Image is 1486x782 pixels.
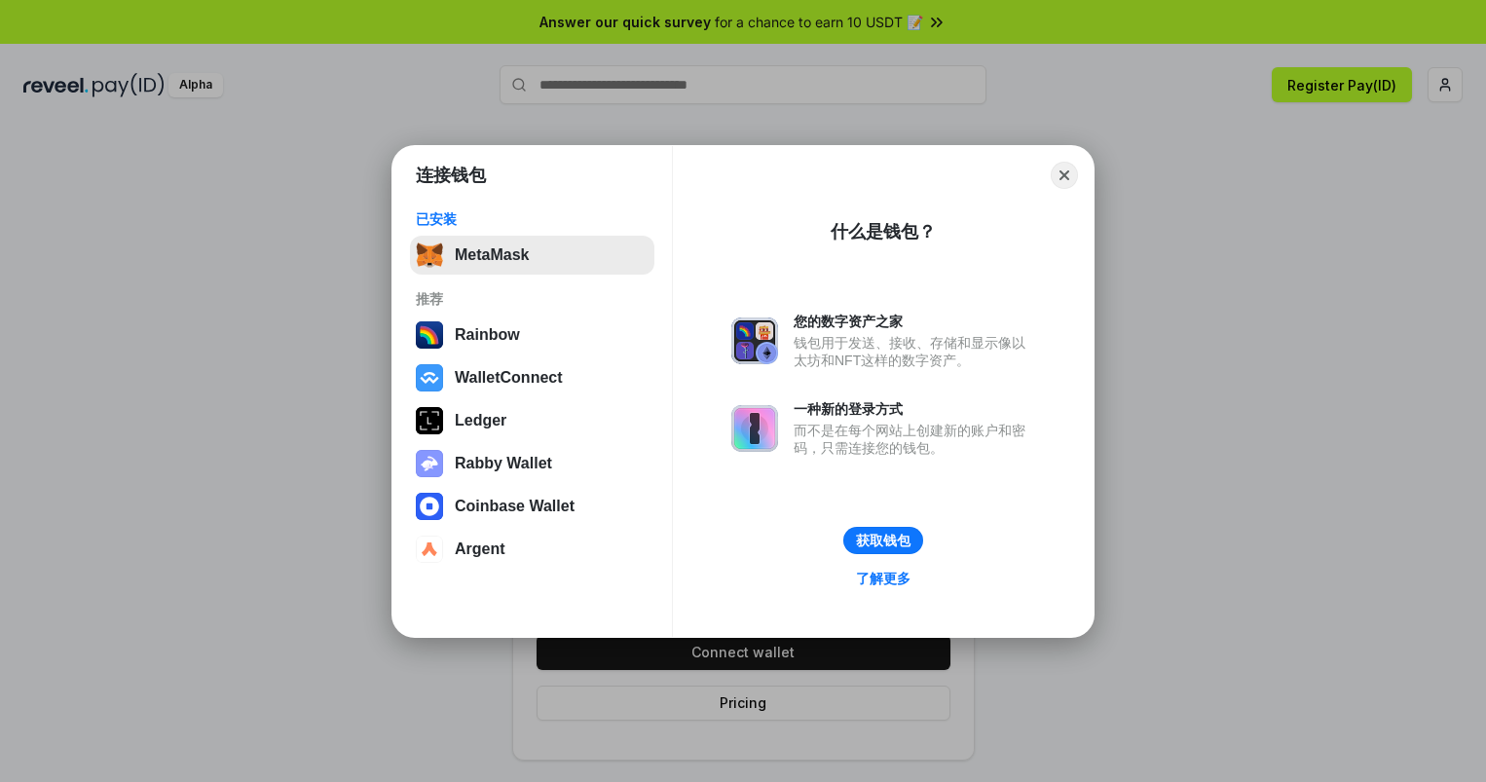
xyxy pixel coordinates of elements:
img: svg+xml,%3Csvg%20xmlns%3D%22http%3A%2F%2Fwww.w3.org%2F2000%2Fsvg%22%20width%3D%2228%22%20height%3... [416,407,443,434]
div: 您的数字资产之家 [794,313,1035,330]
img: svg+xml,%3Csvg%20width%3D%2228%22%20height%3D%2228%22%20viewBox%3D%220%200%2028%2028%22%20fill%3D... [416,493,443,520]
div: Coinbase Wallet [455,498,575,515]
div: 钱包用于发送、接收、存储和显示像以太坊和NFT这样的数字资产。 [794,334,1035,369]
button: Close [1051,162,1078,189]
div: Rabby Wallet [455,455,552,472]
div: MetaMask [455,246,529,264]
button: Ledger [410,401,654,440]
img: svg+xml,%3Csvg%20xmlns%3D%22http%3A%2F%2Fwww.w3.org%2F2000%2Fsvg%22%20fill%3D%22none%22%20viewBox... [731,317,778,364]
a: 了解更多 [844,566,922,591]
img: svg+xml,%3Csvg%20width%3D%22120%22%20height%3D%22120%22%20viewBox%3D%220%200%20120%20120%22%20fil... [416,321,443,349]
div: Rainbow [455,326,520,344]
div: Argent [455,540,505,558]
div: Ledger [455,412,506,429]
div: 一种新的登录方式 [794,400,1035,418]
button: Argent [410,530,654,569]
img: svg+xml,%3Csvg%20xmlns%3D%22http%3A%2F%2Fwww.w3.org%2F2000%2Fsvg%22%20fill%3D%22none%22%20viewBox... [731,405,778,452]
button: Rabby Wallet [410,444,654,483]
button: WalletConnect [410,358,654,397]
div: 而不是在每个网站上创建新的账户和密码，只需连接您的钱包。 [794,422,1035,457]
img: svg+xml,%3Csvg%20xmlns%3D%22http%3A%2F%2Fwww.w3.org%2F2000%2Fsvg%22%20fill%3D%22none%22%20viewBox... [416,450,443,477]
div: 推荐 [416,290,649,308]
button: Rainbow [410,316,654,354]
img: svg+xml,%3Csvg%20width%3D%2228%22%20height%3D%2228%22%20viewBox%3D%220%200%2028%2028%22%20fill%3D... [416,536,443,563]
button: MetaMask [410,236,654,275]
div: 获取钱包 [856,532,910,549]
img: svg+xml,%3Csvg%20fill%3D%22none%22%20height%3D%2233%22%20viewBox%3D%220%200%2035%2033%22%20width%... [416,242,443,269]
div: 了解更多 [856,570,910,587]
h1: 连接钱包 [416,164,486,187]
button: Coinbase Wallet [410,487,654,526]
div: WalletConnect [455,369,563,387]
img: svg+xml,%3Csvg%20width%3D%2228%22%20height%3D%2228%22%20viewBox%3D%220%200%2028%2028%22%20fill%3D... [416,364,443,391]
button: 获取钱包 [843,527,923,554]
div: 什么是钱包？ [831,220,936,243]
div: 已安装 [416,210,649,228]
